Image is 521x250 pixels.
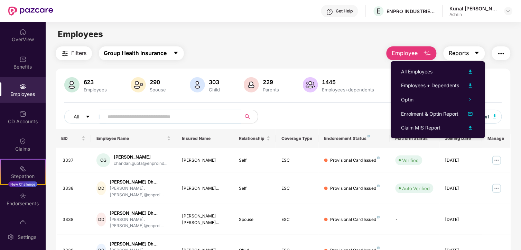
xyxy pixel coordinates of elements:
span: caret-down [173,50,179,56]
img: svg+xml;base64,PHN2ZyB4bWxucz0iaHR0cDovL3d3dy53My5vcmcvMjAwMC9zdmciIHdpZHRoPSIyNCIgaGVpZ2h0PSIyNC... [61,50,69,58]
img: svg+xml;base64,PHN2ZyB4bWxucz0iaHR0cDovL3d3dy53My5vcmcvMjAwMC9zdmciIHdpZHRoPSI4IiBoZWlnaHQ9IjgiIH... [377,216,380,218]
div: Parents [262,87,281,92]
div: [PERSON_NAME]... [182,185,228,192]
span: right [468,98,472,101]
div: [PERSON_NAME] [182,157,228,164]
div: [PERSON_NAME].[PERSON_NAME]@enproi... [110,216,171,230]
img: svg+xml;base64,PHN2ZyBpZD0iQ0RfQWNjb3VudHMiIGRhdGEtbmFtZT0iQ0QgQWNjb3VudHMiIHhtbG5zPSJodHRwOi8vd3... [19,110,26,117]
img: svg+xml;base64,PHN2ZyB4bWxucz0iaHR0cDovL3d3dy53My5vcmcvMjAwMC9zdmciIHhtbG5zOnhsaW5rPSJodHRwOi8vd3... [466,110,475,118]
span: Optin [401,97,414,102]
div: Verified [402,157,419,164]
img: svg+xml;base64,PHN2ZyB4bWxucz0iaHR0cDovL3d3dy53My5vcmcvMjAwMC9zdmciIHhtbG5zOnhsaW5rPSJodHRwOi8vd3... [466,124,475,132]
td: - [390,204,440,235]
span: search [241,114,254,119]
img: svg+xml;base64,PHN2ZyB4bWxucz0iaHR0cDovL3d3dy53My5vcmcvMjAwMC9zdmciIHdpZHRoPSI4IiBoZWlnaHQ9IjgiIH... [377,185,380,187]
span: Employee [392,49,418,57]
div: Settings [16,234,38,241]
img: svg+xml;base64,PHN2ZyBpZD0iQ2xhaW0iIHhtbG5zPSJodHRwOi8vd3d3LnczLm9yZy8yMDAwL3N2ZyIgd2lkdGg9IjIwIi... [19,138,26,145]
div: Enrolment & Optin Report [401,110,459,118]
div: Claim MIS Report [401,124,441,132]
img: svg+xml;base64,PHN2ZyBpZD0iTXlfT3JkZXJzIiBkYXRhLW5hbWU9Ik15IE9yZGVycyIgeG1sbnM9Imh0dHA6Ly93d3cudz... [19,220,26,227]
span: caret-down [474,50,480,56]
div: [PERSON_NAME] Dh... [110,241,171,247]
img: svg+xml;base64,PHN2ZyB4bWxucz0iaHR0cDovL3d3dy53My5vcmcvMjAwMC9zdmciIHhtbG5zOnhsaW5rPSJodHRwOi8vd3... [466,68,475,76]
img: svg+xml;base64,PHN2ZyB4bWxucz0iaHR0cDovL3d3dy53My5vcmcvMjAwMC9zdmciIHdpZHRoPSIyNCIgaGVpZ2h0PSIyNC... [497,50,505,58]
button: Reportscaret-down [444,46,485,60]
div: Provisional Card Issued [331,216,380,223]
div: chandan.gupta@enproind... [114,160,167,167]
th: Coverage Type [276,129,318,148]
img: svg+xml;base64,PHN2ZyB4bWxucz0iaHR0cDovL3d3dy53My5vcmcvMjAwMC9zdmciIHhtbG5zOnhsaW5rPSJodHRwOi8vd3... [190,77,205,92]
div: Employees+dependents [321,87,376,92]
img: svg+xml;base64,PHN2ZyBpZD0iRW5kb3JzZW1lbnRzIiB4bWxucz0iaHR0cDovL3d3dy53My5vcmcvMjAwMC9zdmciIHdpZH... [19,193,26,199]
img: svg+xml;base64,PHN2ZyBpZD0iRHJvcGRvd24tMzJ4MzIiIHhtbG5zPSJodHRwOi8vd3d3LnczLm9yZy8yMDAwL3N2ZyIgd2... [506,8,511,14]
img: svg+xml;base64,PHN2ZyB4bWxucz0iaHR0cDovL3d3dy53My5vcmcvMjAwMC9zdmciIHhtbG5zOnhsaW5rPSJodHRwOi8vd3... [466,81,475,90]
span: Filters [71,49,87,57]
div: [PERSON_NAME].[PERSON_NAME]@enproi... [110,185,171,198]
div: [PERSON_NAME] [114,154,167,160]
span: Relationship [239,136,265,141]
th: Manage [482,129,511,148]
div: Child [208,87,222,92]
button: Group Health Insurancecaret-down [99,46,184,60]
div: 303 [208,79,222,86]
div: 3337 [63,157,86,164]
th: Relationship [233,129,276,148]
img: svg+xml;base64,PHN2ZyB4bWxucz0iaHR0cDovL3d3dy53My5vcmcvMjAwMC9zdmciIHdpZHRoPSI4IiBoZWlnaHQ9IjgiIH... [377,157,380,159]
div: Endorsement Status [324,136,384,141]
div: 3338 [63,216,86,223]
div: ENPRO INDUSTRIES PVT LTD [387,8,435,15]
span: caret-down [85,114,90,120]
div: Provisional Card Issued [331,185,380,192]
button: Allcaret-down [64,110,106,124]
div: Employees [82,87,109,92]
img: svg+xml;base64,PHN2ZyBpZD0iQmVuZWZpdHMiIHhtbG5zPSJodHRwOi8vd3d3LnczLm9yZy8yMDAwL3N2ZyIgd2lkdGg9Ij... [19,56,26,63]
div: [DATE] [445,216,477,223]
div: ESC [281,185,313,192]
span: EID [61,136,81,141]
img: svg+xml;base64,PHN2ZyBpZD0iSGVscC0zMngzMiIgeG1sbnM9Imh0dHA6Ly93d3cudzMub3JnLzIwMDAvc3ZnIiB3aWR0aD... [326,8,333,15]
div: Auto Verified [402,185,430,192]
div: Kunal [PERSON_NAME] [450,5,498,12]
div: Self [239,185,270,192]
span: Employees [58,29,103,39]
div: All Employees [401,68,433,75]
div: Employees + Dependents [401,82,459,89]
div: Spouse [149,87,168,92]
img: svg+xml;base64,PHN2ZyBpZD0iRW1wbG95ZWVzIiB4bWxucz0iaHR0cDovL3d3dy53My5vcmcvMjAwMC9zdmciIHdpZHRoPS... [19,83,26,90]
div: 229 [262,79,281,86]
div: [PERSON_NAME] Dh... [110,210,171,216]
img: svg+xml;base64,PHN2ZyB4bWxucz0iaHR0cDovL3d3dy53My5vcmcvMjAwMC9zdmciIHdpZHRoPSIyMSIgaGVpZ2h0PSIyMC... [19,165,26,172]
span: E [377,7,381,15]
div: New Challenge [8,181,37,187]
img: manageButton [491,155,502,166]
div: 1445 [321,79,376,86]
div: CG [96,153,110,167]
img: svg+xml;base64,PHN2ZyB4bWxucz0iaHR0cDovL3d3dy53My5vcmcvMjAwMC9zdmciIHdpZHRoPSI4IiBoZWlnaHQ9IjgiIH... [368,135,370,137]
button: search [241,110,258,124]
img: svg+xml;base64,PHN2ZyB4bWxucz0iaHR0cDovL3d3dy53My5vcmcvMjAwMC9zdmciIHhtbG5zOnhsaW5rPSJodHRwOi8vd3... [64,77,80,92]
div: [PERSON_NAME] Dh... [110,179,171,185]
img: svg+xml;base64,PHN2ZyB4bWxucz0iaHR0cDovL3d3dy53My5vcmcvMjAwMC9zdmciIHdpZHRoPSI4IiBoZWlnaHQ9IjgiIH... [377,247,380,249]
div: [PERSON_NAME] [PERSON_NAME]... [182,213,228,226]
div: [DATE] [445,157,477,164]
span: Employee Name [96,136,166,141]
div: DD [96,213,106,226]
span: Group Health Insurance [104,49,167,57]
div: 290 [149,79,168,86]
img: svg+xml;base64,PHN2ZyB4bWxucz0iaHR0cDovL3d3dy53My5vcmcvMjAwMC9zdmciIHhtbG5zOnhsaW5rPSJodHRwOi8vd3... [244,77,259,92]
img: svg+xml;base64,PHN2ZyB4bWxucz0iaHR0cDovL3d3dy53My5vcmcvMjAwMC9zdmciIHhtbG5zOnhsaW5rPSJodHRwOi8vd3... [131,77,146,92]
div: DD [96,181,106,195]
div: Get Help [336,8,353,14]
div: Admin [450,12,498,17]
img: New Pazcare Logo [8,7,53,16]
th: Insured Name [176,129,233,148]
div: [DATE] [445,185,477,192]
th: Employee Name [91,129,176,148]
img: svg+xml;base64,PHN2ZyB4bWxucz0iaHR0cDovL3d3dy53My5vcmcvMjAwMC9zdmciIHhtbG5zOnhsaW5rPSJodHRwOi8vd3... [423,50,431,58]
div: Stepathon [1,173,45,180]
button: Filters [56,46,92,60]
img: manageButton [491,183,502,194]
img: svg+xml;base64,PHN2ZyB4bWxucz0iaHR0cDovL3d3dy53My5vcmcvMjAwMC9zdmciIHhtbG5zOnhsaW5rPSJodHRwOi8vd3... [493,114,497,118]
img: svg+xml;base64,PHN2ZyBpZD0iU2V0dGluZy0yMHgyMCIgeG1sbnM9Imh0dHA6Ly93d3cudzMub3JnLzIwMDAvc3ZnIiB3aW... [7,234,14,241]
